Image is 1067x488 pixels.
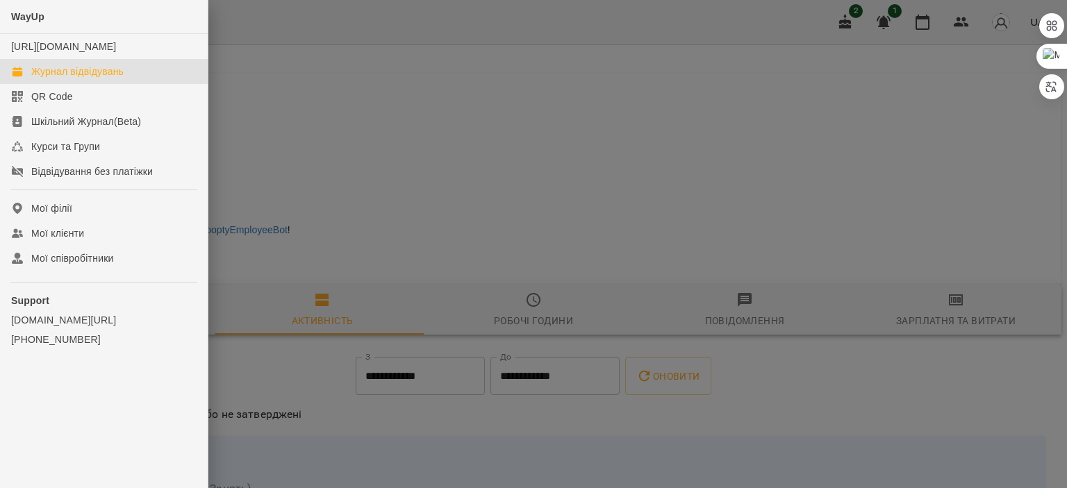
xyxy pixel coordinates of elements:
div: QR Code [31,90,73,103]
a: [PHONE_NUMBER] [11,333,197,346]
span: WayUp [11,11,44,22]
div: Відвідування без платіжки [31,165,153,178]
div: Журнал відвідувань [31,65,124,78]
div: Курси та Групи [31,140,100,153]
p: Support [11,294,197,308]
a: [URL][DOMAIN_NAME] [11,41,116,52]
div: Мої клієнти [31,226,84,240]
div: Мої співробітники [31,251,114,265]
div: Шкільний Журнал(Beta) [31,115,141,128]
div: Мої філії [31,201,72,215]
a: [DOMAIN_NAME][URL] [11,313,197,327]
